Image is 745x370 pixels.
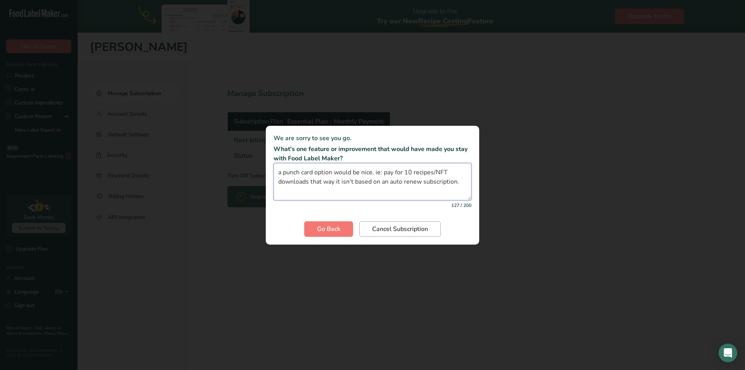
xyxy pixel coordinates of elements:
span: Cancel Subscription [372,224,428,234]
button: Cancel Subscription [359,221,441,237]
p: What's one feature or improvement that would have made you stay with Food Label Maker? [274,144,471,163]
p: We are sorry to see you go. [274,134,471,143]
button: Go Back [304,221,353,237]
div: Open Intercom Messenger [719,344,737,362]
small: 127 / 200 [451,202,471,209]
span: Go Back [317,224,340,234]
